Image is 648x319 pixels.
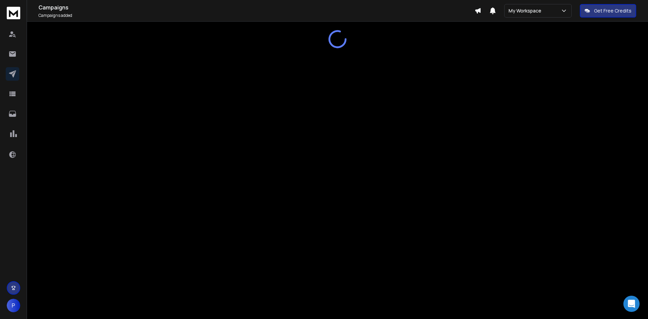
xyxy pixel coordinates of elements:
button: P [7,299,20,312]
h1: Campaigns [38,3,475,11]
p: Campaigns added [38,13,475,18]
p: Get Free Credits [594,7,631,14]
div: Open Intercom Messenger [623,296,640,312]
p: My Workspace [509,7,544,14]
button: Get Free Credits [580,4,636,18]
img: logo [7,7,20,19]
